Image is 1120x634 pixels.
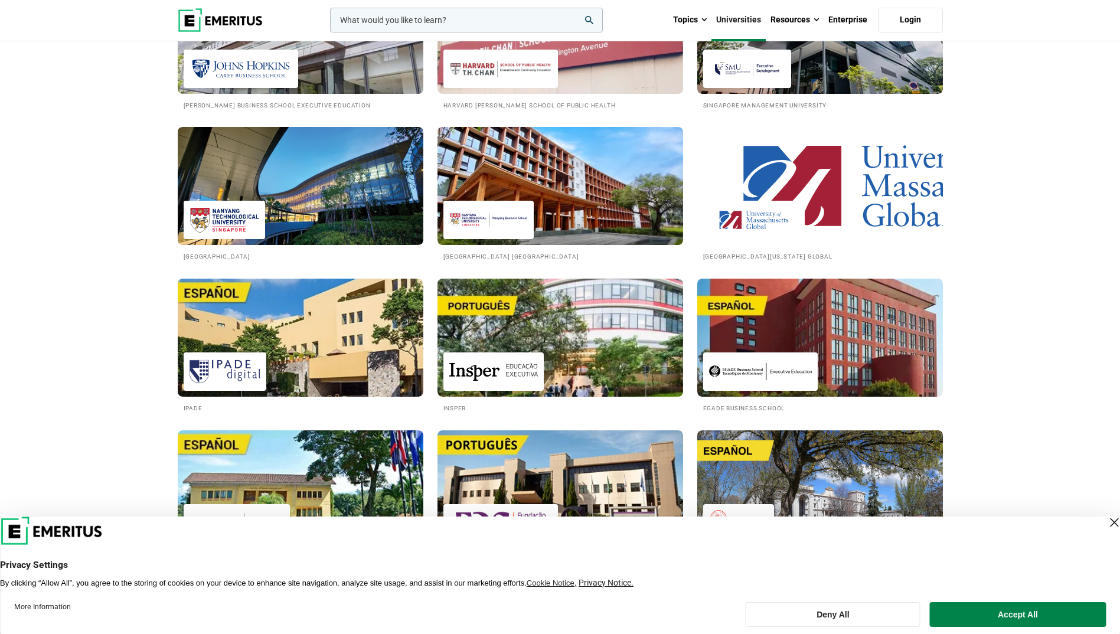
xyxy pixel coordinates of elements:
[178,279,423,397] img: Universities We Work With
[190,207,260,233] img: Nanyang Technological University
[190,358,260,385] img: IPADE
[437,279,683,413] a: Universities We Work With Insper Insper
[443,251,677,261] h2: [GEOGRAPHIC_DATA] [GEOGRAPHIC_DATA]
[184,251,417,261] h2: [GEOGRAPHIC_DATA]
[697,127,943,261] a: Universities We Work With University of Massachusetts Global [GEOGRAPHIC_DATA][US_STATE] Global
[184,100,417,110] h2: [PERSON_NAME] Business School Executive Education
[697,279,943,413] a: Universities We Work With EGADE Business School EGADE Business School
[437,430,683,548] img: Universities We Work With
[190,55,292,82] img: Johns Hopkins Carey Business School Executive Education
[449,55,552,82] img: Harvard T.H. Chan School of Public Health
[437,279,683,397] img: Universities We Work With
[697,430,943,564] a: Universities We Work With Universidad de Navarra [GEOGRAPHIC_DATA][PERSON_NAME]
[178,279,423,413] a: Universities We Work With IPADE IPADE
[443,100,677,110] h2: Harvard [PERSON_NAME] School of Public Health
[709,358,812,385] img: EGADE Business School
[709,55,786,82] img: Singapore Management University
[178,127,423,245] img: Universities We Work With
[709,510,768,537] img: Universidad de Navarra
[437,127,683,261] a: Universities We Work With Nanyang Technological University Nanyang Business School [GEOGRAPHIC_DA...
[703,403,937,413] h2: EGADE Business School
[703,100,937,110] h2: Singapore Management University
[443,403,677,413] h2: Insper
[703,251,937,261] h2: [GEOGRAPHIC_DATA][US_STATE] Global
[437,430,683,564] a: Universities We Work With Fundação Dom Cabral Fundação [PERSON_NAME]
[878,8,943,32] a: Login
[709,207,799,233] img: University of Massachusetts Global
[184,403,417,413] h2: IPADE
[178,127,423,261] a: Universities We Work With Nanyang Technological University [GEOGRAPHIC_DATA]
[437,127,683,245] img: Universities We Work With
[330,8,603,32] input: woocommerce-product-search-field-0
[449,510,552,537] img: Fundação Dom Cabral
[449,207,528,233] img: Nanyang Technological University Nanyang Business School
[190,510,284,537] img: INCAE
[449,358,538,385] img: Insper
[178,430,423,548] img: Universities We Work With
[697,430,943,548] img: Universities We Work With
[178,430,423,564] a: Universities We Work With INCAE INCAE
[697,127,943,245] img: Universities We Work With
[697,279,943,397] img: Universities We Work With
